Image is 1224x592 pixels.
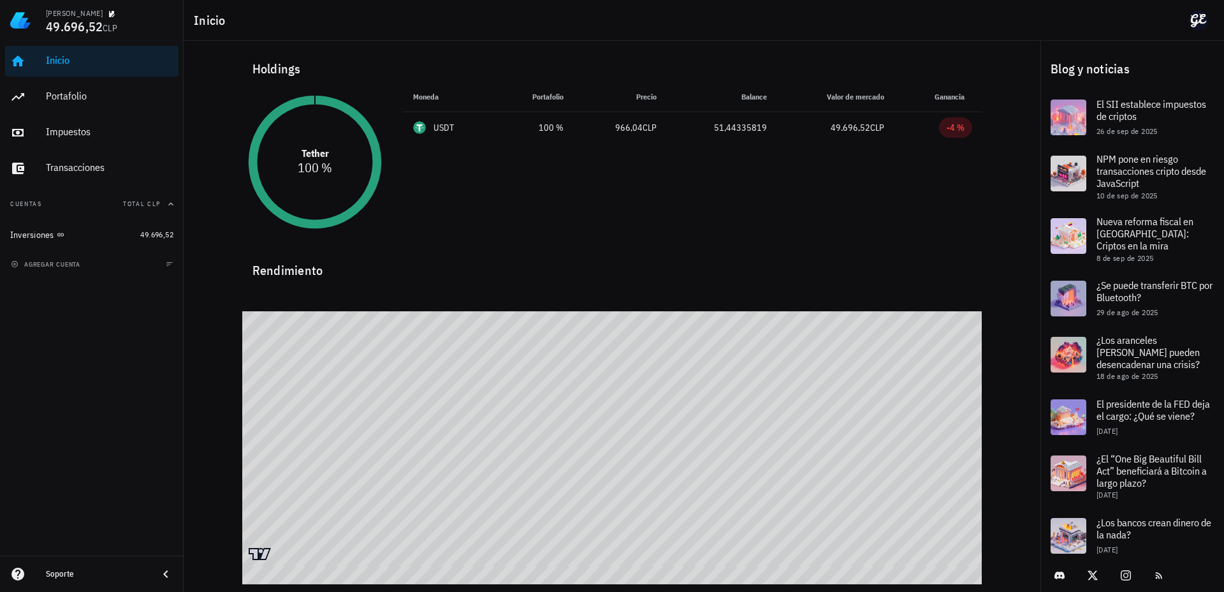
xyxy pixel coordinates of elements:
a: Charting by TradingView [249,548,271,560]
div: avatar [1188,10,1209,31]
th: Moneda [403,82,496,112]
span: [DATE] [1096,545,1118,554]
span: agregar cuenta [13,260,80,269]
span: NPM pone en riesgo transacciones cripto desde JavaScript [1096,152,1206,189]
span: 49.696,52 [140,230,173,239]
a: Inicio [5,46,178,77]
span: El presidente de la FED deja el cargo: ¿Qué se viene? [1096,397,1210,422]
button: CuentasTotal CLP [5,189,178,219]
div: Soporte [46,569,148,579]
span: CLP [643,122,657,133]
span: 49.696,52 [831,122,870,133]
span: [DATE] [1096,426,1118,436]
span: [DATE] [1096,490,1118,500]
div: Transacciones [46,161,173,174]
div: 51,44335819 [677,121,767,135]
img: LedgiFi [10,10,31,31]
a: ¿Se puede transferir BTC por Bluetooth? 29 de ago de 2025 [1040,270,1224,327]
span: ¿Se puede transferir BTC por Bluetooth? [1096,279,1213,304]
span: ¿Los aranceles [PERSON_NAME] pueden desencadenar una crisis? [1096,334,1200,371]
div: USDT [433,121,455,134]
div: 100 % [506,121,564,135]
span: CLP [103,22,117,34]
div: Blog y noticias [1040,48,1224,89]
span: 49.696,52 [46,18,103,35]
a: ¿Los aranceles [PERSON_NAME] pueden desencadenar una crisis? 18 de ago de 2025 [1040,327,1224,389]
span: Nueva reforma fiscal en [GEOGRAPHIC_DATA]: Criptos en la mira [1096,215,1193,252]
a: NPM pone en riesgo transacciones cripto desde JavaScript 10 de sep de 2025 [1040,145,1224,208]
a: Nueva reforma fiscal en [GEOGRAPHIC_DATA]: Criptos en la mira 8 de sep de 2025 [1040,208,1224,270]
span: Total CLP [123,200,161,208]
th: Balance [667,82,777,112]
div: Inversiones [10,230,54,241]
div: Inicio [46,54,173,66]
span: ¿El “One Big Beautiful Bill Act” beneficiará a Bitcoin a largo plazo? [1096,452,1207,489]
div: Portafolio [46,90,173,102]
a: Impuestos [5,117,178,148]
span: Ganancia [935,92,972,101]
th: Portafolio [496,82,574,112]
span: 10 de sep de 2025 [1096,191,1158,200]
th: Valor de mercado [777,82,894,112]
span: El SII establece impuestos de criptos [1096,98,1206,122]
span: 29 de ago de 2025 [1096,307,1158,317]
div: [PERSON_NAME] [46,8,103,18]
span: 18 de ago de 2025 [1096,371,1158,381]
button: agregar cuenta [8,258,86,270]
div: Holdings [242,48,982,89]
a: Portafolio [5,82,178,112]
a: Inversiones 49.696,52 [5,219,178,250]
th: Precio [574,82,667,112]
span: 8 de sep de 2025 [1096,253,1153,263]
h1: Inicio [194,10,231,31]
a: ¿Los bancos crean dinero de la nada? [DATE] [1040,508,1224,564]
span: 966,04 [615,122,643,133]
a: ¿El “One Big Beautiful Bill Act” beneficiará a Bitcoin a largo plazo? [DATE] [1040,445,1224,508]
a: El SII establece impuestos de criptos 26 de sep de 2025 [1040,89,1224,145]
div: Rendimiento [242,250,982,281]
div: USDT-icon [413,121,426,134]
span: CLP [870,122,884,133]
div: -4 % [947,121,965,134]
a: Transacciones [5,153,178,184]
div: Impuestos [46,126,173,138]
span: 26 de sep de 2025 [1096,126,1158,136]
span: ¿Los bancos crean dinero de la nada? [1096,516,1211,541]
a: El presidente de la FED deja el cargo: ¿Qué se viene? [DATE] [1040,389,1224,445]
